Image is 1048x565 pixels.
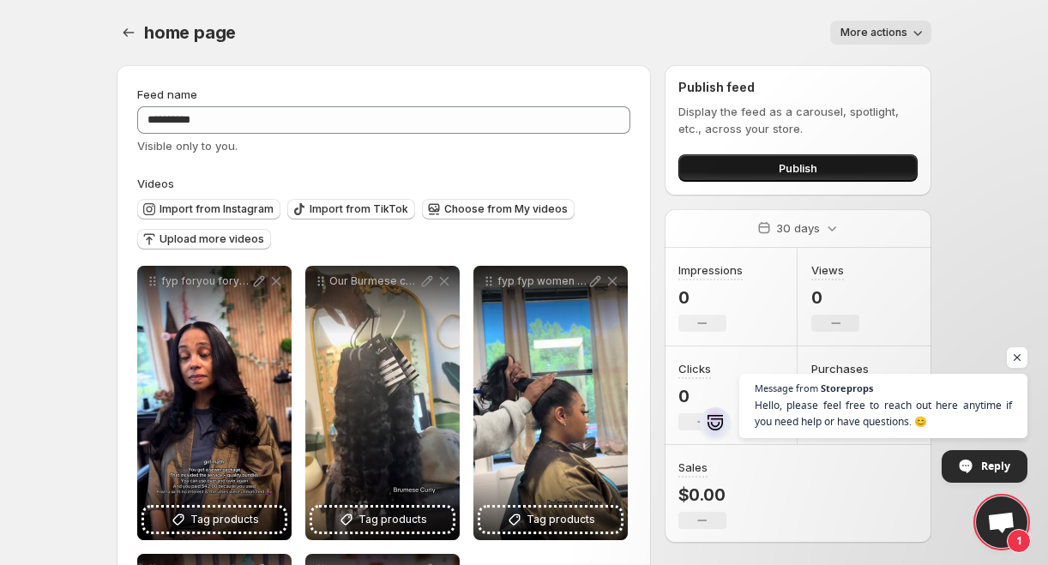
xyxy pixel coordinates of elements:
[310,202,408,216] span: Import from TikTok
[137,266,292,540] div: fyp foryou foryoupageTag products
[811,261,844,279] h3: Views
[678,103,918,137] p: Display the feed as a carousel, spotlight, etc., across your store.
[137,199,280,219] button: Import from Instagram
[779,159,817,177] span: Publish
[976,496,1027,548] a: Open chat
[422,199,575,219] button: Choose from My videos
[161,274,250,288] p: fyp foryou foryoupage
[678,287,743,308] p: 0
[137,139,238,153] span: Visible only to you.
[117,21,141,45] button: Settings
[190,511,259,528] span: Tag products
[678,261,743,279] h3: Impressions
[473,266,628,540] div: fyp fyp women foryoupageTag products
[678,154,918,182] button: Publish
[305,266,460,540] div: Our Burmese curly bundles curlyhair curlyhairroutine fyp fypTag products
[755,383,818,393] span: Message from
[830,21,931,45] button: More actions
[678,79,918,96] h2: Publish feed
[821,383,873,393] span: Storeprops
[480,508,621,532] button: Tag products
[144,22,236,43] span: home page
[1007,529,1031,553] span: 1
[840,26,907,39] span: More actions
[776,219,820,237] p: 30 days
[358,511,427,528] span: Tag products
[527,511,595,528] span: Tag products
[160,232,264,246] span: Upload more videos
[678,484,726,505] p: $0.00
[287,199,415,219] button: Import from TikTok
[444,202,568,216] span: Choose from My videos
[755,397,1012,430] span: Hello, please feel free to reach out here anytime if you need help or have questions. 😊
[678,360,711,377] h3: Clicks
[137,87,197,101] span: Feed name
[811,360,869,377] h3: Purchases
[137,229,271,249] button: Upload more videos
[811,287,859,308] p: 0
[312,508,453,532] button: Tag products
[678,459,708,476] h3: Sales
[160,202,274,216] span: Import from Instagram
[144,508,285,532] button: Tag products
[329,274,419,288] p: Our Burmese curly bundles curlyhair curlyhairroutine fyp fyp
[137,177,174,190] span: Videos
[981,451,1010,481] span: Reply
[678,386,726,406] p: 0
[497,274,587,288] p: fyp fyp women foryoupage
